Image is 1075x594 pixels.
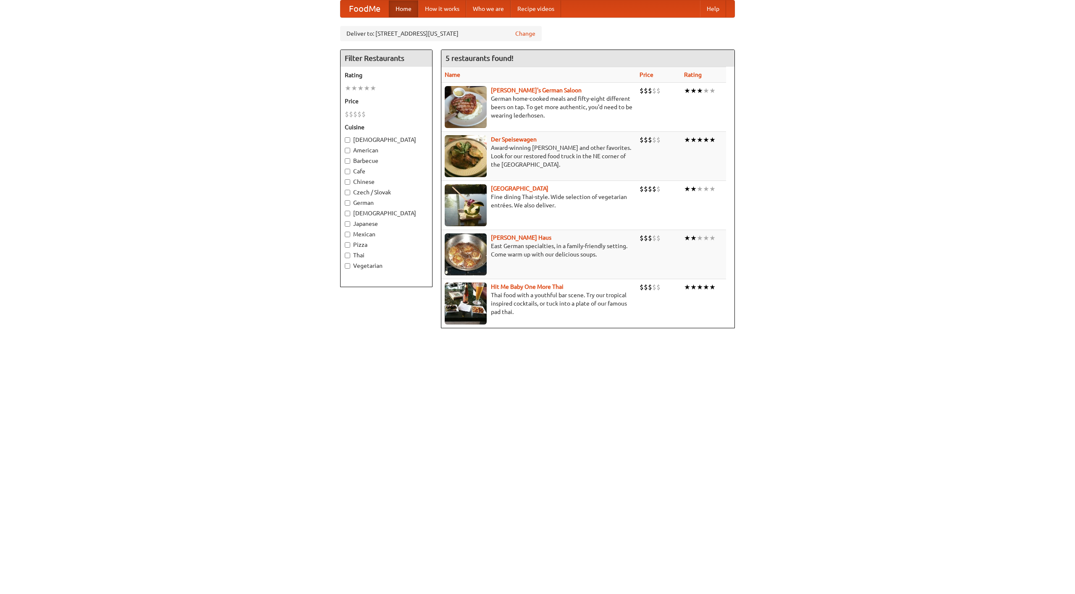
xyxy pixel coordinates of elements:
p: German home-cooked meals and fifty-eight different beers on tap. To get more authentic, you'd nee... [445,94,633,120]
li: $ [345,110,349,119]
div: Deliver to: [STREET_ADDRESS][US_STATE] [340,26,542,41]
img: babythai.jpg [445,283,487,324]
li: ★ [709,86,716,95]
h5: Cuisine [345,123,428,131]
li: ★ [709,184,716,194]
li: ★ [703,184,709,194]
a: Name [445,71,460,78]
li: ★ [690,283,697,292]
b: Der Speisewagen [491,136,537,143]
input: Thai [345,253,350,258]
li: ★ [709,283,716,292]
label: Chinese [345,178,428,186]
label: [DEMOGRAPHIC_DATA] [345,209,428,217]
li: ★ [703,233,709,243]
li: $ [656,135,661,144]
a: Hit Me Baby One More Thai [491,283,564,290]
a: Recipe videos [511,0,561,17]
li: ★ [703,135,709,144]
li: $ [648,86,652,95]
li: $ [648,233,652,243]
li: ★ [345,84,351,93]
label: American [345,146,428,154]
input: Czech / Slovak [345,190,350,195]
li: ★ [709,233,716,243]
li: $ [652,86,656,95]
input: Pizza [345,242,350,248]
p: Award-winning [PERSON_NAME] and other favorites. Look for our restored food truck in the NE corne... [445,144,633,169]
a: [GEOGRAPHIC_DATA] [491,185,548,192]
img: satay.jpg [445,184,487,226]
li: $ [644,233,648,243]
a: Help [700,0,726,17]
b: [PERSON_NAME]'s German Saloon [491,87,582,94]
input: Barbecue [345,158,350,164]
li: ★ [690,184,697,194]
li: $ [640,135,644,144]
li: ★ [697,233,703,243]
li: $ [644,135,648,144]
p: East German specialties, in a family-friendly setting. Come warm up with our delicious soups. [445,242,633,259]
li: ★ [709,135,716,144]
li: $ [652,135,656,144]
li: ★ [697,283,703,292]
a: How it works [418,0,466,17]
label: Japanese [345,220,428,228]
label: Barbecue [345,157,428,165]
li: ★ [684,135,690,144]
li: $ [652,233,656,243]
h4: Filter Restaurants [341,50,432,67]
li: $ [349,110,353,119]
p: Fine dining Thai-style. Wide selection of vegetarian entrées. We also deliver. [445,193,633,209]
label: Mexican [345,230,428,238]
li: ★ [357,84,364,93]
li: $ [640,233,644,243]
input: Cafe [345,169,350,174]
input: [DEMOGRAPHIC_DATA] [345,137,350,143]
li: ★ [690,86,697,95]
img: kohlhaus.jpg [445,233,487,275]
li: ★ [703,283,709,292]
a: Who we are [466,0,511,17]
label: [DEMOGRAPHIC_DATA] [345,136,428,144]
label: German [345,199,428,207]
li: ★ [690,135,697,144]
li: $ [362,110,366,119]
p: Thai food with a youthful bar scene. Try our tropical inspired cocktails, or tuck into a plate of... [445,291,633,316]
input: American [345,148,350,153]
a: Rating [684,71,702,78]
li: $ [652,184,656,194]
li: $ [648,283,652,292]
li: ★ [684,233,690,243]
ng-pluralize: 5 restaurants found! [446,54,514,62]
input: Vegetarian [345,263,350,269]
li: ★ [364,84,370,93]
li: ★ [697,135,703,144]
li: $ [353,110,357,119]
li: ★ [684,283,690,292]
li: ★ [351,84,357,93]
label: Cafe [345,167,428,175]
li: ★ [684,86,690,95]
li: $ [656,233,661,243]
li: ★ [697,184,703,194]
li: $ [640,86,644,95]
li: ★ [370,84,376,93]
li: ★ [697,86,703,95]
li: $ [640,184,644,194]
input: Chinese [345,179,350,185]
li: $ [656,283,661,292]
li: ★ [684,184,690,194]
input: [DEMOGRAPHIC_DATA] [345,211,350,216]
li: ★ [703,86,709,95]
img: esthers.jpg [445,86,487,128]
input: German [345,200,350,206]
li: $ [357,110,362,119]
li: $ [640,283,644,292]
li: $ [648,184,652,194]
input: Japanese [345,221,350,227]
li: $ [644,283,648,292]
li: $ [652,283,656,292]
